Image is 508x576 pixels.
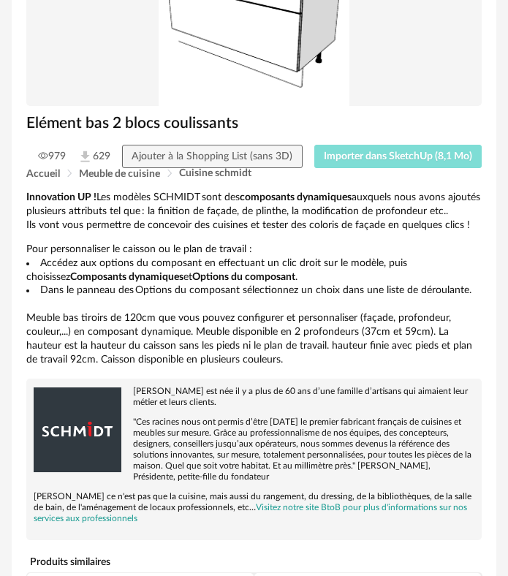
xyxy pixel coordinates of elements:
[34,386,121,474] img: brand logo
[26,191,482,232] p: Les modèles SCHMIDT sont des auxquels nous avons ajoutés plusieurs attributs tel que : la finitio...
[314,145,482,168] button: Importer dans SketchUp (8,1 Mo)
[179,168,251,178] span: Cuisine schmidt
[77,149,96,164] span: 629
[34,503,467,523] a: Visitez notre site BtoB pour plus d'informations sur nos services aux professionnels
[26,257,482,284] li: Accédez aux options du composant en effectuant un clic droit sur le modèle, puis choisissez et .
[26,284,482,298] li: Dans le panneau des Options du composant sélectionnez un choix dans une liste de déroulante.
[132,151,292,162] span: Ajouter à la Shopping List (sans 3D)
[70,272,183,282] b: Composants dynamiques
[26,191,482,367] div: Pour personnaliser le caisson ou le plan de travail : Meuble bas tiroirs de 120cm que vous pouvez...
[79,169,160,179] span: Meuble de cuisine
[26,552,482,572] h4: Produits similaires
[34,386,474,408] p: [PERSON_NAME] est née il y a plus de 60 ans d’une famille d’artisans qui aimaient leur métier et ...
[26,113,482,133] h1: Elément bas 2 blocs coulissants
[122,145,303,168] button: Ajouter à la Shopping List (sans 3D)
[26,168,482,179] div: Breadcrumb
[26,192,96,202] b: Innovation UP !
[240,192,352,202] b: composants dynamiques
[26,169,60,179] span: Accueil
[34,491,474,524] p: [PERSON_NAME] ce n'est pas que la cuisine, mais aussi du rangement, du dressing, de la bibliothèq...
[38,150,66,163] span: 979
[77,149,93,164] img: Téléchargements
[192,272,295,282] b: Options du composant
[324,151,472,162] span: Importer dans SketchUp (8,1 Mo)
[34,417,474,482] p: "Ces racines nous ont permis d’être [DATE] le premier fabricant français de cuisines et meubles s...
